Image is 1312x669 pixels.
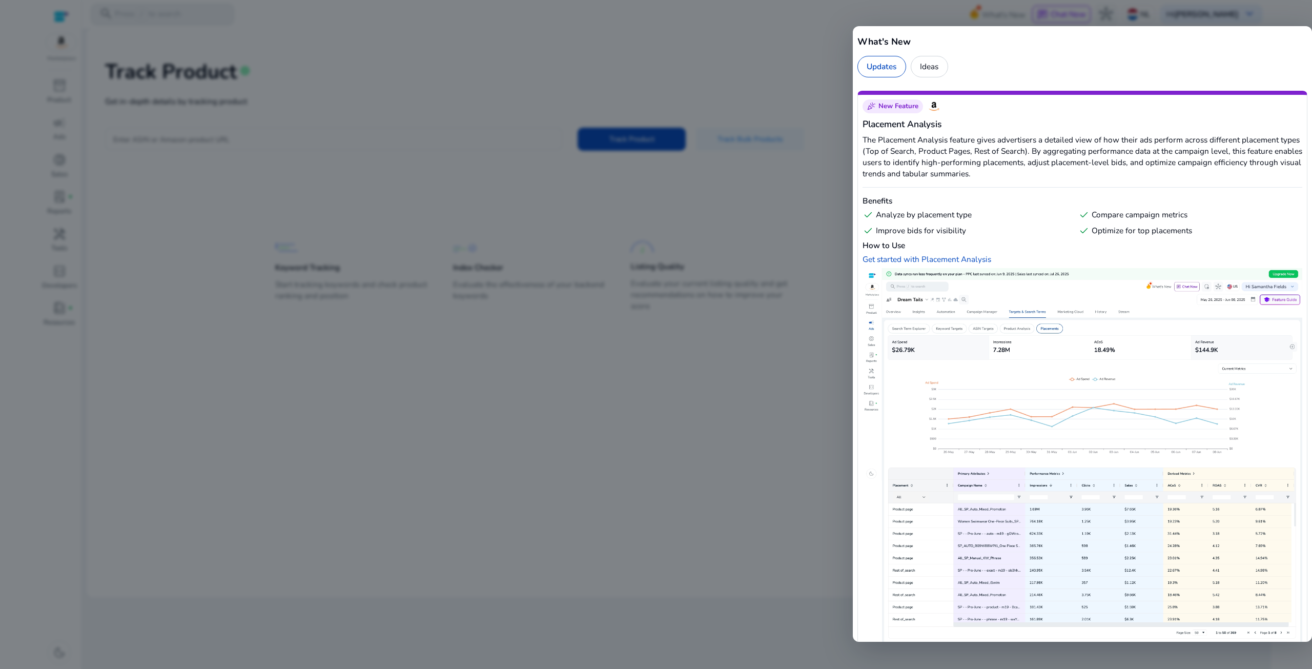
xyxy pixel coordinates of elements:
[863,240,1303,251] h6: How to Use
[863,195,1303,207] h6: Benefits
[863,134,1303,179] p: The Placement Analysis feature gives advertisers a detailed view of how their ads perform across ...
[1078,209,1289,220] div: Compare campaign metrics
[857,56,906,77] div: Updates
[857,35,1307,48] h5: What's New
[1078,225,1289,236] div: Optimize for top placements
[1078,225,1090,236] span: check
[878,102,918,111] span: New Feature
[863,225,874,236] span: check
[863,117,1303,131] h5: Placement Analysis
[927,99,940,113] img: Amazon
[863,209,874,220] span: check
[863,225,1074,236] div: Improve bids for visibility
[863,254,991,265] a: Get started with Placement Analysis
[863,268,1303,645] img: Placement Analysis
[867,102,876,111] span: celebration
[911,56,948,77] div: Ideas
[863,209,1074,220] div: Analyze by placement type
[1078,209,1090,220] span: check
